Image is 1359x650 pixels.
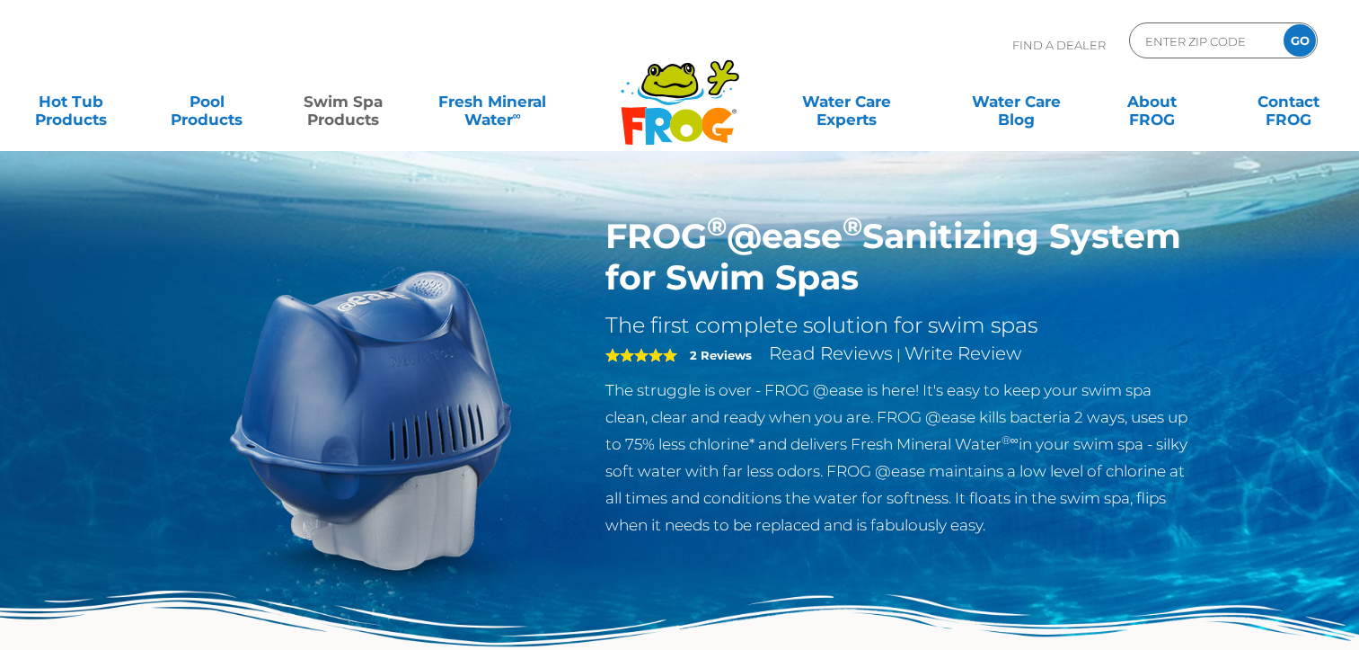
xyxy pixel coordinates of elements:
[513,109,521,122] sup: ∞
[1099,84,1205,120] a: AboutFROG
[963,84,1069,120] a: Water CareBlog
[154,84,260,120] a: PoolProducts
[605,312,1192,339] h2: The first complete solution for swim spas
[168,216,579,628] img: ss-@ease-hero.png
[896,346,901,363] span: |
[605,216,1192,298] h1: FROG @ease Sanitizing System for Swim Spas
[290,84,396,120] a: Swim SpaProducts
[905,343,1021,364] a: Write Review
[1012,22,1106,67] p: Find A Dealer
[1235,84,1341,120] a: ContactFROG
[769,343,893,364] a: Read Reviews
[690,348,752,362] strong: 2 Reviews
[1284,24,1316,57] input: GO
[427,84,559,120] a: Fresh MineralWater∞
[605,348,677,362] span: 5
[707,210,727,242] sup: ®
[1002,433,1019,447] sup: ®∞
[18,84,124,120] a: Hot TubProducts
[605,377,1192,539] p: The struggle is over - FROG @ease is here! It's easy to keep your swim spa clean, clear and ready...
[761,84,932,120] a: Water CareExperts
[611,36,749,146] img: Frog Products Logo
[843,210,862,242] sup: ®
